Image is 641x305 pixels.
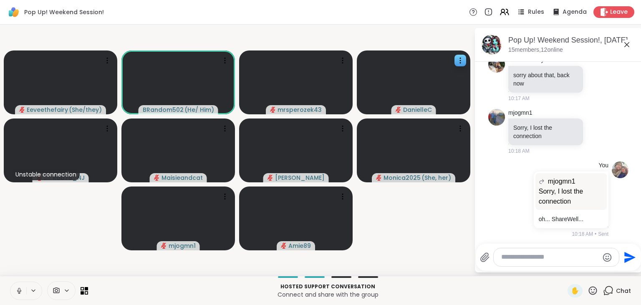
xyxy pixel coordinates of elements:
span: • [595,230,596,238]
span: audio-muted [19,107,25,113]
span: audio-muted [396,107,401,113]
span: ( He/ Him ) [184,106,214,114]
span: mjogmn1 [548,176,575,187]
img: Pop Up! Weekend Session!, Oct 11 [482,35,502,55]
p: sorry about that, back now [513,71,578,88]
span: 10:17 AM [508,95,530,102]
span: ( She, her ) [421,174,451,182]
textarea: Type your message [501,253,598,262]
img: https://sharewell-space-live.sfo3.digitaloceanspaces.com/user-generated/3107ef6f-8d30-49b3-bc8b-d... [488,109,505,126]
span: Leave [610,8,628,16]
img: ShareWell Logomark [7,5,21,19]
div: Unstable connection [12,169,80,180]
span: audio-muted [154,175,160,181]
button: Emoji picker [602,252,612,262]
span: Sent [598,230,608,238]
span: Maisieandcat [162,174,203,182]
p: Sorry, I lost the connection [539,187,603,207]
span: DanielleC [403,106,432,114]
span: ( She/they ) [69,106,102,114]
span: Monica2025 [384,174,421,182]
span: audio-muted [161,243,167,249]
a: mjogmn1 [508,109,532,117]
p: Connect and share with the group [93,290,563,299]
span: ✋ [571,286,579,296]
span: mrsperozek43 [278,106,322,114]
div: Pop Up! Weekend Session!, [DATE] [508,35,635,45]
span: audio-muted [270,107,276,113]
span: Chat [616,287,631,295]
button: Send [619,248,638,267]
span: Rules [528,8,544,16]
img: https://sharewell-space-live.sfo3.digitaloceanspaces.com/user-generated/d1e65333-2a9f-4ee3-acf4-3... [488,56,505,73]
span: audio-muted [268,175,273,181]
span: audio-muted [281,243,287,249]
p: 15 members, 12 online [508,46,563,54]
span: Amie89 [288,242,311,250]
span: 10:18 AM [508,147,530,155]
span: 10:18 AM [572,230,593,238]
p: Sorry, I lost the connection [513,124,578,140]
h4: You [598,161,608,170]
span: Agenda [563,8,587,16]
span: mjogmn1 [169,242,196,250]
span: Pop Up! Weekend Session! [24,8,104,16]
span: [PERSON_NAME] [275,174,325,182]
p: Hosted support conversation [93,283,563,290]
span: BRandom502 [143,106,184,114]
img: https://sharewell-space-live.sfo3.digitaloceanspaces.com/user-generated/127af2b2-1259-4cf0-9fd7-7... [612,161,628,178]
span: audio-muted [376,175,382,181]
span: Eeveethefairy [27,106,68,114]
p: oh... ShareWell... [539,215,603,223]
